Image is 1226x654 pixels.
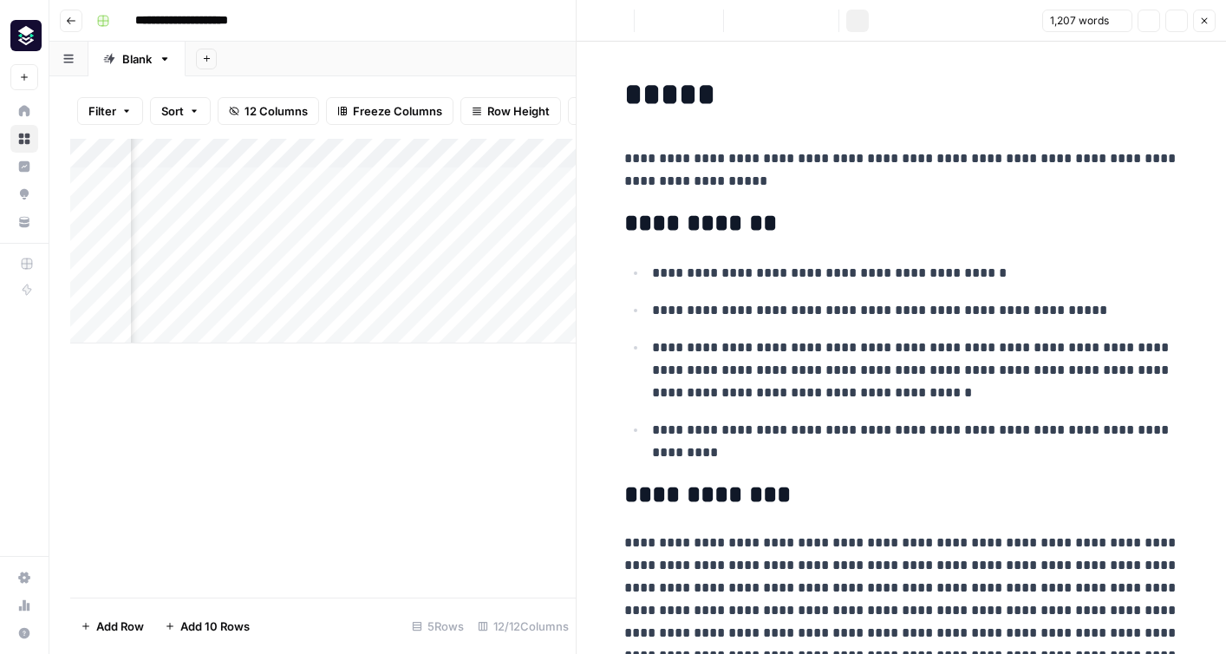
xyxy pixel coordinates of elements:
button: Row Height [460,97,561,125]
button: Workspace: Platformengineering.org [10,14,38,57]
button: 12 Columns [218,97,319,125]
button: Add 10 Rows [154,612,260,640]
div: Blank [122,50,152,68]
a: Settings [10,564,38,592]
div: 5 Rows [405,612,471,640]
span: Add Row [96,618,144,635]
span: Freeze Columns [353,102,442,120]
a: Insights [10,153,38,180]
button: 1,207 words [1042,10,1132,32]
span: Filter [88,102,116,120]
a: Browse [10,125,38,153]
a: Blank [88,42,186,76]
button: Filter [77,97,143,125]
div: 12/12 Columns [471,612,576,640]
span: Sort [161,102,184,120]
img: Platformengineering.org Logo [10,20,42,51]
span: Row Height [487,102,550,120]
span: 12 Columns [245,102,308,120]
span: 1,207 words [1050,13,1109,29]
button: Add Row [70,612,154,640]
button: Sort [150,97,211,125]
button: Help + Support [10,619,38,647]
button: Freeze Columns [326,97,453,125]
span: Add 10 Rows [180,618,250,635]
a: Your Data [10,208,38,236]
a: Opportunities [10,180,38,208]
a: Usage [10,592,38,619]
a: Home [10,97,38,125]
